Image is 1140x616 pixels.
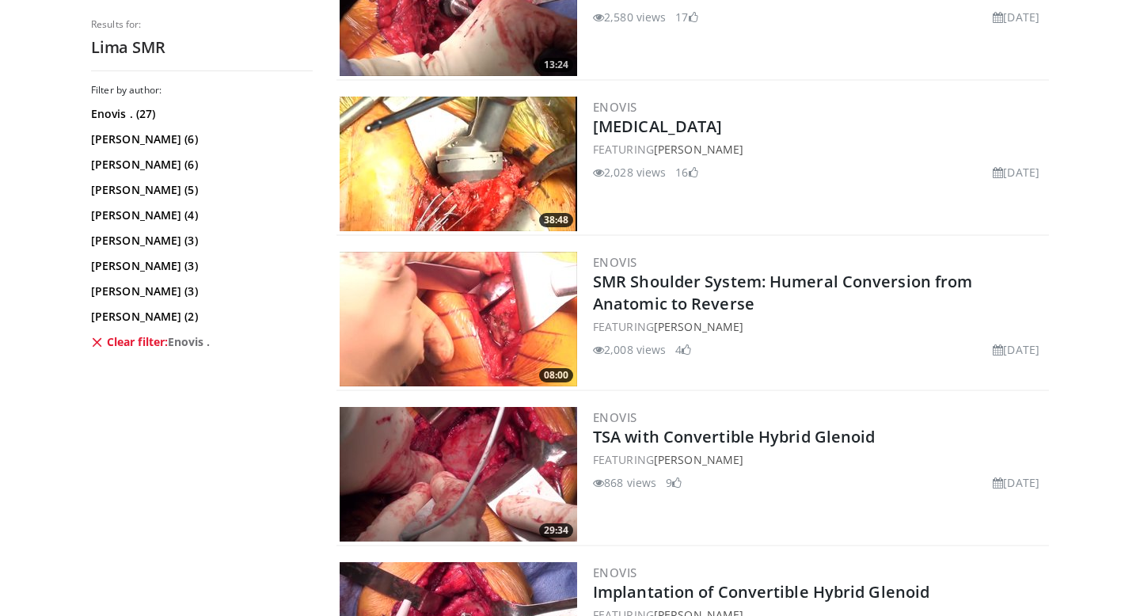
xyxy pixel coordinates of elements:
[593,451,1046,468] div: FEATURING
[654,452,743,467] a: [PERSON_NAME]
[993,9,1039,25] li: [DATE]
[654,319,743,334] a: [PERSON_NAME]
[993,341,1039,358] li: [DATE]
[91,131,309,147] a: [PERSON_NAME] (6)
[340,97,577,231] a: 38:48
[91,37,313,58] h2: Lima SMR
[593,474,656,491] li: 868 views
[91,84,313,97] h3: Filter by author:
[993,474,1039,491] li: [DATE]
[539,58,573,72] span: 13:24
[168,334,211,350] span: Enovis .
[91,283,309,299] a: [PERSON_NAME] (3)
[593,164,666,181] li: 2,028 views
[666,474,682,491] li: 9
[539,368,573,382] span: 08:00
[675,9,697,25] li: 17
[593,341,666,358] li: 2,008 views
[675,341,691,358] li: 4
[593,318,1046,335] div: FEATURING
[91,157,309,173] a: [PERSON_NAME] (6)
[91,106,309,122] a: Enovis . (27)
[91,182,309,198] a: [PERSON_NAME] (5)
[593,254,636,270] a: Enovis
[91,233,309,249] a: [PERSON_NAME] (3)
[593,141,1046,158] div: FEATURING
[91,18,313,31] p: Results for:
[593,426,876,447] a: TSA with Convertible Hybrid Glenoid
[539,523,573,538] span: 29:34
[340,252,577,386] a: 08:00
[340,407,577,542] a: 29:34
[340,407,577,542] img: 9ed3b7a8-9532-4d07-911b-c29ee942d483.300x170_q85_crop-smart_upscale.jpg
[340,97,577,231] img: 0d1f48d2-5b7f-4483-9a21-ac617e6d327c.300x170_q85_crop-smart_upscale.jpg
[539,213,573,227] span: 38:48
[593,565,636,580] a: Enovis
[91,309,309,325] a: [PERSON_NAME] (2)
[593,116,722,137] a: [MEDICAL_DATA]
[593,99,636,115] a: Enovis
[91,258,309,274] a: [PERSON_NAME] (3)
[675,164,697,181] li: 16
[593,409,636,425] a: Enovis
[340,252,577,386] img: cf9ef174-b69d-401d-a386-b93a1c92e4fb.300x170_q85_crop-smart_upscale.jpg
[593,271,972,314] a: SMR Shoulder System: Humeral Conversion from Anatomic to Reverse
[654,142,743,157] a: [PERSON_NAME]
[91,334,309,350] a: Clear filter:Enovis .
[593,581,929,603] a: Implantation of Convertible Hybrid Glenoid
[91,207,309,223] a: [PERSON_NAME] (4)
[593,9,666,25] li: 2,580 views
[993,164,1039,181] li: [DATE]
